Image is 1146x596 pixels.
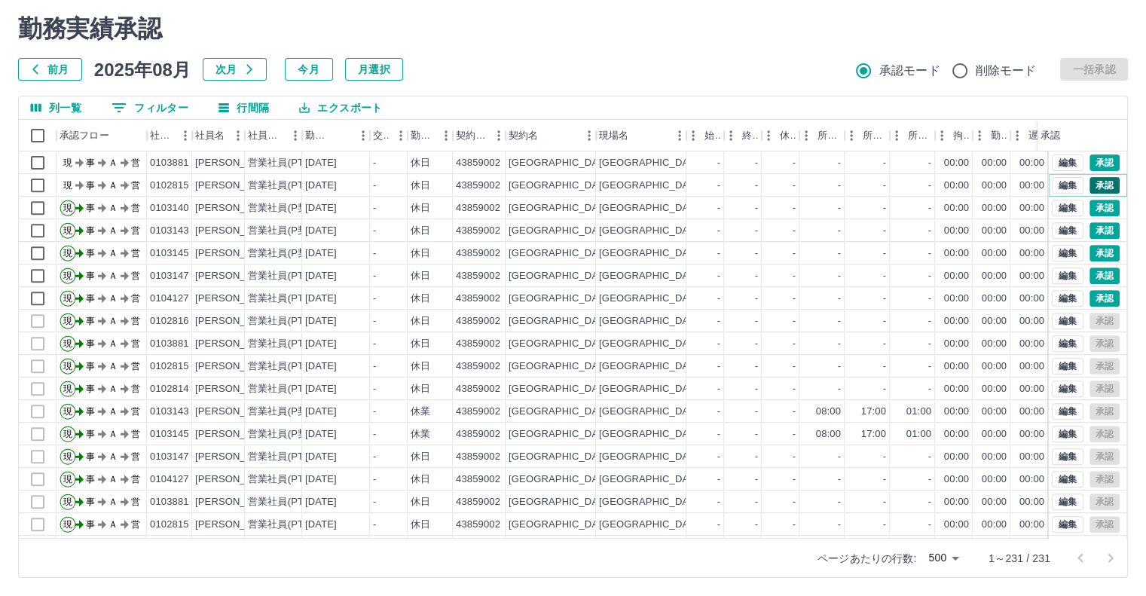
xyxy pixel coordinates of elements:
div: - [883,246,886,261]
div: - [373,179,376,193]
div: - [373,224,376,238]
div: 00:00 [982,179,1007,193]
button: 編集 [1052,177,1083,194]
div: - [838,292,841,306]
button: メニュー [174,124,197,147]
text: 事 [86,225,95,236]
div: - [793,359,796,374]
div: - [793,292,796,306]
div: 始業 [686,120,724,151]
div: 営業社員(PT契約) [248,156,327,170]
button: 列選択 [19,96,93,119]
button: 次月 [203,58,267,81]
div: [GEOGRAPHIC_DATA]立[GEOGRAPHIC_DATA]小学校 [599,179,846,193]
div: 契約コード [456,120,487,151]
div: 遅刻等 [1010,120,1048,151]
div: - [793,269,796,283]
h5: 2025年08月 [94,58,191,81]
div: [PERSON_NAME] [195,269,277,283]
button: 承認 [1089,267,1120,284]
div: 承認 [1038,120,1116,151]
div: 休日 [411,292,430,306]
div: - [373,359,376,374]
div: [DATE] [305,359,337,374]
div: [DATE] [305,224,337,238]
div: 00:00 [944,314,969,329]
div: 遅刻等 [1028,120,1045,151]
text: 営 [131,270,140,281]
div: [DATE] [305,269,337,283]
div: 43859002 [456,224,500,238]
button: 編集 [1052,200,1083,216]
text: Ａ [108,293,118,304]
button: 承認 [1089,245,1120,261]
div: - [883,314,886,329]
div: 0103143 [150,224,189,238]
button: メニュー [668,124,691,147]
div: - [717,201,720,215]
div: - [928,314,931,329]
div: 00:00 [982,224,1007,238]
span: 承認モード [879,62,940,80]
div: - [717,246,720,261]
div: - [883,179,886,193]
div: 勤務 [973,120,1010,151]
div: - [755,337,758,351]
div: 0102816 [150,314,189,329]
div: - [717,292,720,306]
div: [GEOGRAPHIC_DATA]立[GEOGRAPHIC_DATA]小学校 [599,269,846,283]
div: - [717,337,720,351]
text: Ａ [108,338,118,349]
text: Ａ [108,270,118,281]
div: 00:00 [944,337,969,351]
div: 0103881 [150,156,189,170]
button: メニュー [352,124,374,147]
div: - [883,156,886,170]
text: 事 [86,338,95,349]
div: 43859002 [456,359,500,374]
div: [GEOGRAPHIC_DATA] [509,314,613,329]
div: 00:00 [982,314,1007,329]
button: 今月 [285,58,333,81]
button: 編集 [1052,222,1083,239]
div: 営業社員(PT契約) [248,292,327,306]
div: - [928,269,931,283]
div: 0102815 [150,359,189,374]
text: 営 [131,248,140,258]
text: 営 [131,293,140,304]
div: - [717,269,720,283]
div: [GEOGRAPHIC_DATA] [509,359,613,374]
div: - [373,201,376,215]
div: [PERSON_NAME] [195,224,277,238]
div: - [793,246,796,261]
button: メニュー [227,124,249,147]
div: 営業社員(PT契約) [248,314,327,329]
div: [GEOGRAPHIC_DATA] [509,246,613,261]
span: 削除モード [976,62,1037,80]
div: 契約名 [506,120,596,151]
div: - [838,314,841,329]
text: 営 [131,203,140,213]
div: 営業社員(PT契約) [248,359,327,374]
div: 承認フロー [57,120,147,151]
div: 所定終業 [863,120,887,151]
div: - [755,269,758,283]
div: 00:00 [982,337,1007,351]
button: 編集 [1052,335,1083,352]
div: - [755,359,758,374]
div: - [373,292,376,306]
div: [DATE] [305,314,337,329]
div: 00:00 [944,179,969,193]
div: 休日 [411,224,430,238]
div: 43859002 [456,337,500,351]
button: 編集 [1052,516,1083,533]
div: 勤務日 [305,120,331,151]
div: 所定休憩 [890,120,935,151]
div: - [755,179,758,193]
div: 00:00 [1019,156,1044,170]
text: 現 [63,225,72,236]
text: 事 [86,270,95,281]
div: 社員名 [192,120,245,151]
div: 契約名 [509,120,538,151]
div: [GEOGRAPHIC_DATA] [509,337,613,351]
